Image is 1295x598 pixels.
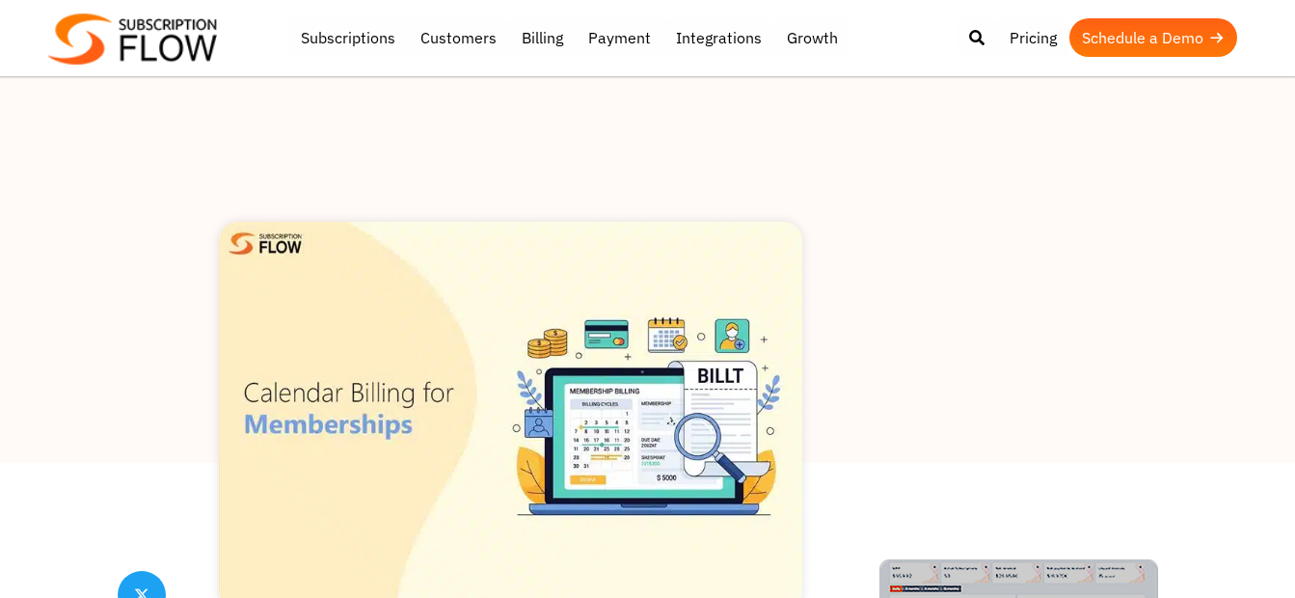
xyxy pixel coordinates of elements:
[408,18,509,57] a: Customers
[774,18,850,57] a: Growth
[576,18,663,57] a: Payment
[509,18,576,57] a: Billing
[1069,18,1237,57] a: Schedule a Demo
[997,18,1069,57] a: Pricing
[288,18,408,57] a: Subscriptions
[48,14,217,65] img: Subscriptionflow
[663,18,774,57] a: Integrations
